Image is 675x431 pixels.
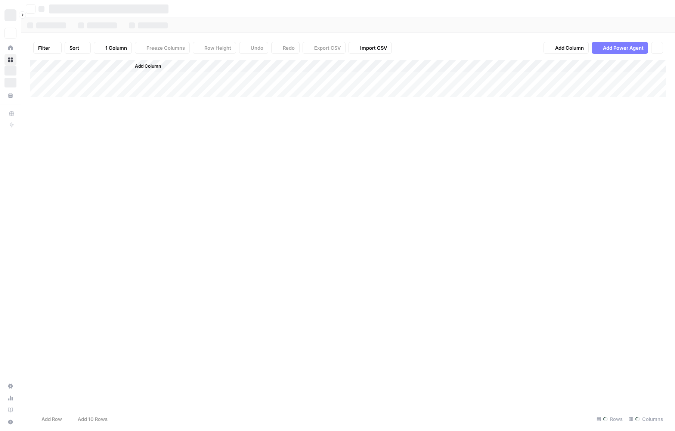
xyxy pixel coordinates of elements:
span: Import CSV [360,44,387,52]
button: Add 10 Rows [66,413,112,425]
span: Add Power Agent [603,44,644,52]
button: Export CSV [303,42,346,54]
span: Filter [38,44,50,52]
span: Undo [251,44,263,52]
a: Usage [4,392,16,404]
button: 1 Column [94,42,132,54]
div: Rows [594,413,626,425]
button: Undo [239,42,268,54]
button: Sort [65,42,91,54]
a: Settings [4,380,16,392]
span: Row Height [204,44,231,52]
a: Home [4,42,16,54]
span: Add Column [555,44,584,52]
button: Add Column [544,42,589,54]
span: Redo [283,44,295,52]
button: Add Row [30,413,66,425]
a: Your Data [4,90,16,102]
button: Filter [33,42,62,54]
span: Export CSV [314,44,341,52]
button: Add Power Agent [592,42,648,54]
button: Row Height [193,42,236,54]
span: Add Column [135,63,161,70]
button: Add Column [125,61,164,71]
button: Import CSV [349,42,392,54]
button: Help + Support [4,416,16,428]
button: Freeze Columns [135,42,190,54]
span: Sort [69,44,79,52]
span: Freeze Columns [146,44,185,52]
span: 1 Column [105,44,127,52]
div: Columns [626,413,666,425]
span: Add Row [41,415,62,423]
button: Redo [271,42,300,54]
a: Learning Hub [4,404,16,416]
span: Add 10 Rows [78,415,108,423]
a: Browse [4,54,16,66]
